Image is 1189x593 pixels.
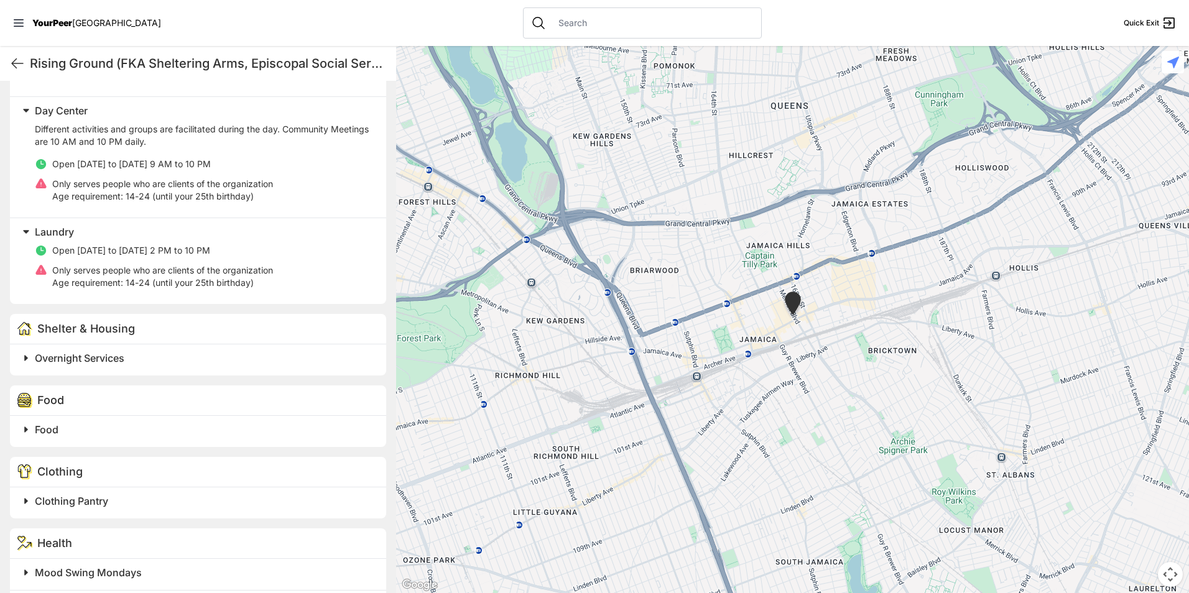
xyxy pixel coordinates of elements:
[35,104,88,117] span: Day Center
[782,292,803,319] div: Jamaica DYCD Youth Drop-in Center - Safe Space (grey door between Tabernacle of Prayer and Hot Po...
[52,277,123,288] span: Age requirement:
[52,178,273,189] span: Only serves people who are clients of the organization
[35,226,74,238] span: Laundry
[37,393,64,407] span: Food
[37,536,72,549] span: Health
[52,265,273,275] span: Only serves people who are clients of the organization
[551,17,754,29] input: Search
[52,159,211,169] span: Open [DATE] to [DATE] 9 AM to 10 PM
[52,191,123,201] span: Age requirement:
[399,577,440,593] img: Google
[35,352,124,364] span: Overnight Services
[32,17,72,28] span: YourPeer
[399,577,440,593] a: Open this area in Google Maps (opens a new window)
[1124,16,1177,30] a: Quick Exit
[35,495,108,507] span: Clothing Pantry
[52,277,273,289] p: 14-24 (until your 25th birthday)
[32,19,161,27] a: YourPeer[GEOGRAPHIC_DATA]
[52,245,210,255] span: Open [DATE] to [DATE] 2 PM to 10 PM
[35,123,371,148] p: Different activities and groups are facilitated during the day. Community Meetings are 10 AM and ...
[52,190,273,203] p: 14-24 (until your 25th birthday)
[35,566,142,579] span: Mood Swing Mondays
[35,423,58,436] span: Food
[1124,18,1159,28] span: Quick Exit
[1158,562,1183,587] button: Map camera controls
[30,55,386,72] h1: Rising Ground (FKA Sheltering Arms, Episcopal Social Services)
[37,465,83,478] span: Clothing
[37,322,135,335] span: Shelter & Housing
[72,17,161,28] span: [GEOGRAPHIC_DATA]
